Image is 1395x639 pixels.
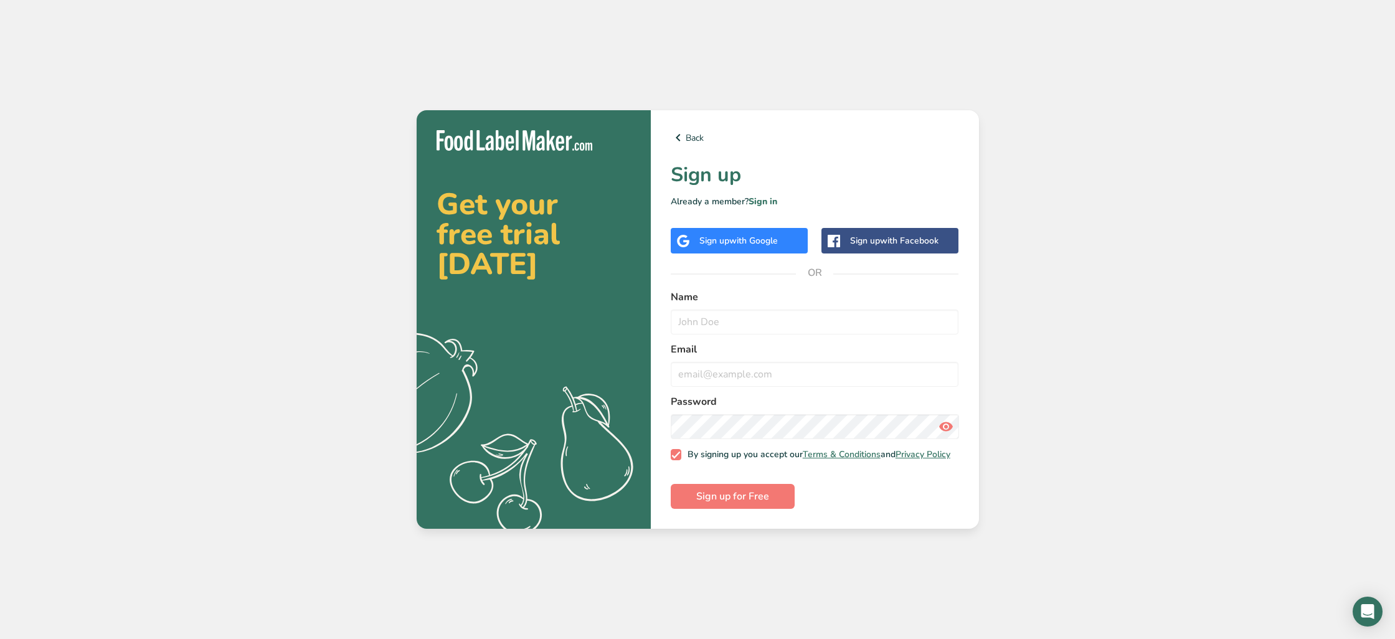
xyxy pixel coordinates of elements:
[437,130,592,151] img: Food Label Maker
[671,310,959,334] input: John Doe
[896,448,950,460] a: Privacy Policy
[699,234,778,247] div: Sign up
[749,196,777,207] a: Sign in
[671,484,795,509] button: Sign up for Free
[880,235,939,247] span: with Facebook
[671,362,959,387] input: email@example.com
[671,290,959,305] label: Name
[803,448,881,460] a: Terms & Conditions
[850,234,939,247] div: Sign up
[671,342,959,357] label: Email
[671,160,959,190] h1: Sign up
[671,130,959,145] a: Back
[1353,597,1383,627] div: Open Intercom Messenger
[671,195,959,208] p: Already a member?
[729,235,778,247] span: with Google
[437,189,631,279] h2: Get your free trial [DATE]
[671,394,959,409] label: Password
[696,489,769,504] span: Sign up for Free
[681,449,950,460] span: By signing up you accept our and
[796,254,833,291] span: OR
